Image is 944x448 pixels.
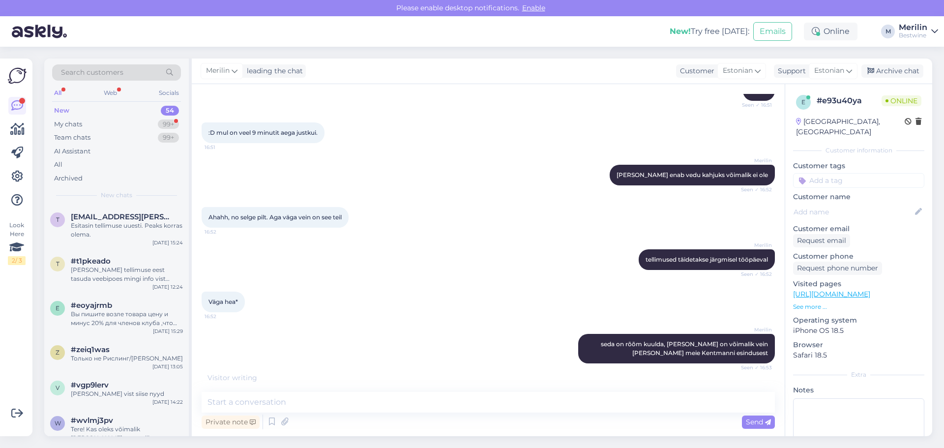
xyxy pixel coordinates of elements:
[774,66,806,76] div: Support
[793,173,924,188] input: Add a tag
[793,385,924,395] p: Notes
[899,24,938,39] a: MerilinBestwine
[158,133,179,143] div: 99+
[71,212,173,221] span: tiik.carl@gmail.com
[101,191,132,200] span: New chats
[54,147,90,156] div: AI Assistant
[152,398,183,406] div: [DATE] 14:22
[71,425,183,443] div: Tere! Kas oleks võimalik [PERSON_NAME] oma tellimuse järgi?
[52,87,63,99] div: All
[157,87,181,99] div: Socials
[735,157,772,164] span: Merilin
[804,23,857,40] div: Online
[71,381,109,389] span: #vgp9lerv
[519,3,548,12] span: Enable
[257,373,259,382] span: .
[617,171,768,179] span: [PERSON_NAME] enab vedu kahjuks võimalik ei ole
[793,161,924,171] p: Customer tags
[152,363,183,370] div: [DATE] 13:05
[746,418,771,426] span: Send
[793,146,924,155] div: Customer information
[153,328,183,335] div: [DATE] 15:29
[793,251,924,262] p: Customer phone
[56,384,59,391] span: v
[243,66,303,76] div: leading the chat
[54,174,83,183] div: Archived
[8,66,27,85] img: Askly Logo
[71,416,113,425] span: #wvlmj3pv
[208,213,342,221] span: Ahahh, no selge pilt. Aga väga vein on see teil
[208,129,318,136] span: :D mul on veel 9 minutit aega justkui.
[793,192,924,202] p: Customer name
[793,290,870,299] a: [URL][DOMAIN_NAME]
[71,257,111,266] span: #t1pkeado
[202,373,775,383] div: Visitor writing
[723,65,753,76] span: Estonian
[882,95,921,106] span: Online
[202,416,260,429] div: Private note
[881,25,895,38] div: M
[794,207,913,217] input: Add name
[71,345,110,354] span: #zeiq1was
[158,119,179,129] div: 99+
[793,262,882,275] div: Request phone number
[54,106,69,116] div: New
[152,239,183,246] div: [DATE] 15:24
[646,256,768,263] span: tellimused täidetakse järgmisel tööpäeval
[861,64,923,78] div: Archive chat
[793,326,924,336] p: iPhone OS 18.5
[793,370,924,379] div: Extra
[8,256,26,265] div: 2 / 3
[161,106,179,116] div: 54
[71,266,183,283] div: [PERSON_NAME] tellimuse eest tasuda veebipoes mingi info vist puudub ei suuda aru saada mis puudub
[205,228,241,236] span: 16:52
[676,66,714,76] div: Customer
[8,221,26,265] div: Look Here
[670,27,691,36] b: New!
[793,302,924,311] p: See more ...
[71,221,183,239] div: Esitasin tellimuse uuesti. Peaks korras olema.
[793,234,850,247] div: Request email
[205,313,241,320] span: 16:52
[801,98,805,106] span: e
[793,279,924,289] p: Visited pages
[793,315,924,326] p: Operating system
[54,119,82,129] div: My chats
[670,26,749,37] div: Try free [DATE]:
[208,298,238,305] span: Väga hea*
[793,350,924,360] p: Safari 18.5
[735,326,772,333] span: Merilin
[601,340,769,357] span: seda on rõõm kuulda, [PERSON_NAME] on võimalik vein [PERSON_NAME] meie Kentmanni esindusest
[71,301,112,310] span: #eoyajrmb
[735,364,772,371] span: Seen ✓ 16:53
[56,216,59,223] span: t
[796,117,905,137] div: [GEOGRAPHIC_DATA], [GEOGRAPHIC_DATA]
[899,24,927,31] div: Merilin
[61,67,123,78] span: Search customers
[205,144,241,151] span: 16:51
[793,224,924,234] p: Customer email
[71,310,183,328] div: Вы пишите возле товара цену и минус 20% для членов клуба ,что это значит???
[899,31,927,39] div: Bestwine
[55,419,61,427] span: w
[735,241,772,249] span: Merilin
[793,340,924,350] p: Browser
[735,186,772,193] span: Seen ✓ 16:52
[753,22,792,41] button: Emails
[152,283,183,291] div: [DATE] 12:24
[56,349,59,356] span: z
[54,160,62,170] div: All
[54,133,90,143] div: Team chats
[56,260,59,268] span: t
[814,65,844,76] span: Estonian
[817,95,882,107] div: # e93u40ya
[735,270,772,278] span: Seen ✓ 16:52
[102,87,119,99] div: Web
[206,65,230,76] span: Merilin
[735,101,772,109] span: Seen ✓ 16:51
[71,389,183,398] div: [PERSON_NAME] vist siise nyyd
[56,304,59,312] span: e
[71,354,183,363] div: Только не Рислинг/[PERSON_NAME]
